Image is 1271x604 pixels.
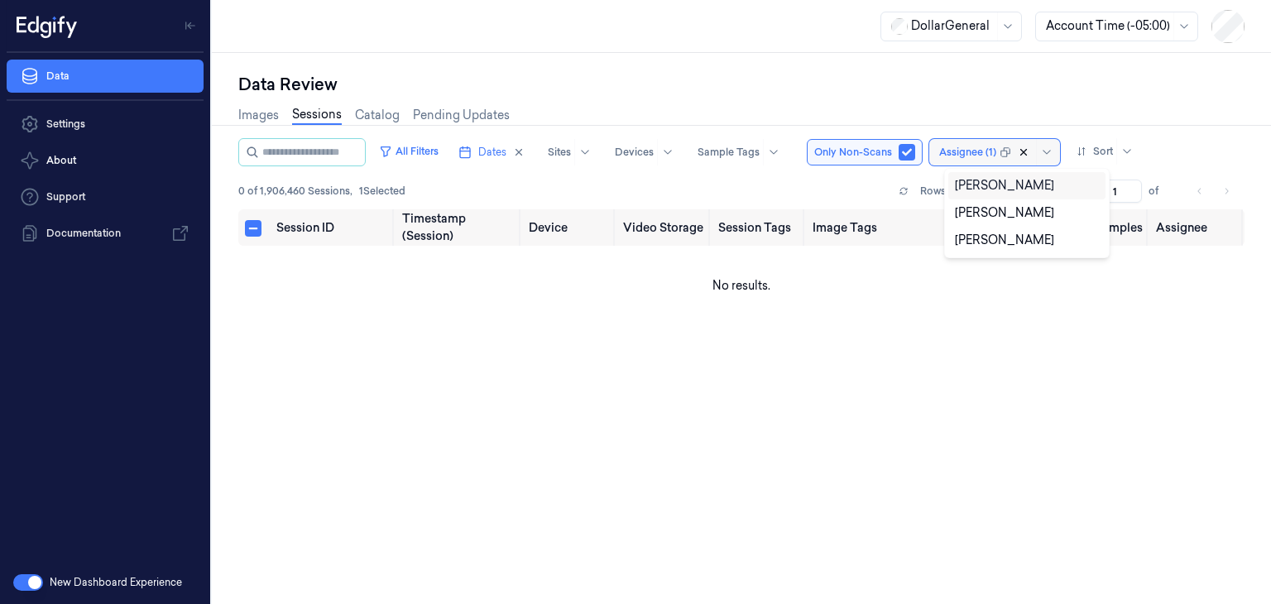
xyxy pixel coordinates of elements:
button: About [7,144,204,177]
th: Session Tags [712,209,806,246]
span: 0 of 1,906,460 Sessions , [238,184,353,199]
th: Timestamp (Session) [396,209,522,246]
a: Sessions [292,106,342,125]
td: No results. [238,246,1245,325]
div: Data Review [238,73,1245,96]
th: Assignee [1149,209,1245,246]
button: All Filters [372,138,445,165]
button: Toggle Navigation [177,12,204,39]
th: Image Tags [806,209,1040,246]
span: of [1149,184,1175,199]
a: Support [7,180,204,213]
th: Session ID [270,209,396,246]
div: [PERSON_NAME] [955,232,1054,249]
button: Dates [452,139,531,165]
th: Video Storage [616,209,711,246]
a: Images [238,107,279,124]
a: Documentation [7,217,204,250]
p: Rows per page [920,184,991,199]
div: [PERSON_NAME] [955,177,1054,194]
th: Device [522,209,616,246]
th: Samples [1088,209,1149,246]
button: Select all [245,220,261,237]
a: Settings [7,108,204,141]
a: Pending Updates [413,107,510,124]
span: 1 Selected [359,184,405,199]
a: Catalog [355,107,400,124]
div: [PERSON_NAME] [955,204,1054,222]
nav: pagination [1188,180,1238,203]
a: Data [7,60,204,93]
span: Only Non-Scans [814,145,892,160]
span: Dates [478,145,506,160]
